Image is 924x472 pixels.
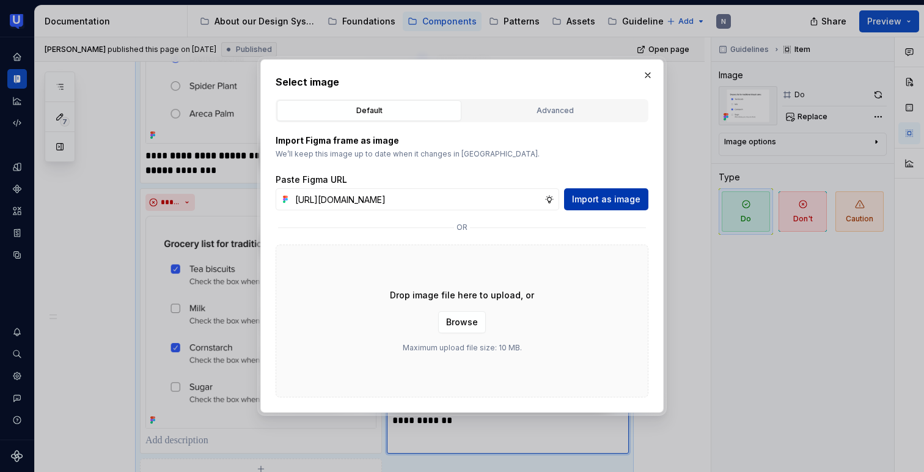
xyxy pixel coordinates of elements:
[276,149,648,159] p: We’ll keep this image up to date when it changes in [GEOGRAPHIC_DATA].
[390,289,534,301] p: Drop image file here to upload, or
[281,105,457,117] div: Default
[457,223,468,232] p: or
[438,311,486,333] button: Browse
[403,343,522,353] p: Maximum upload file size: 10 MB.
[572,193,640,205] span: Import as image
[467,105,643,117] div: Advanced
[276,174,347,186] label: Paste Figma URL
[564,188,648,210] button: Import as image
[290,188,544,210] input: https://figma.com/file...
[276,135,648,147] p: Import Figma frame as image
[276,75,648,89] h2: Select image
[446,316,478,328] span: Browse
